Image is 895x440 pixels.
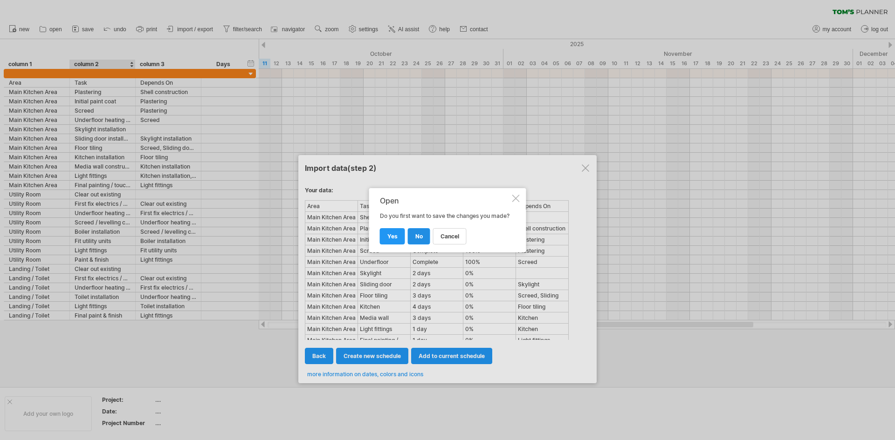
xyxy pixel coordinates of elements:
[380,196,510,205] div: Open
[380,196,510,244] div: Do you first want to save the changes you made?
[433,228,467,244] a: cancel
[415,233,423,240] span: no
[380,228,405,244] a: yes
[408,228,430,244] a: no
[441,233,459,240] span: cancel
[387,233,398,240] span: yes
